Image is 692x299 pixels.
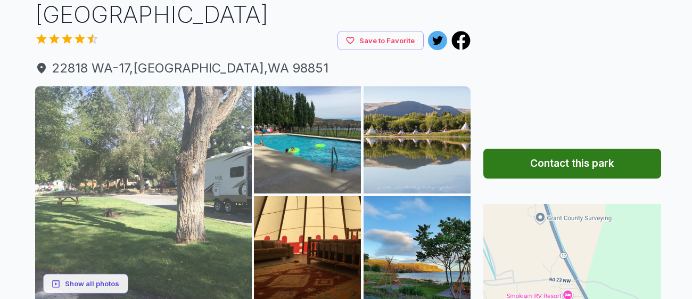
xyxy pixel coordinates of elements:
button: Contact this park [483,149,661,179]
a: 22818 WA-17,[GEOGRAPHIC_DATA],WA 98851 [35,59,471,78]
img: AAcXr8oPPNfi2DQyDfgjNEeG34iOua1c0WOB5JWgNQLjxQaO-yF9ZJsJPT4FCuJD-NRYMKZ4qDsst0mqtRmHFhFGYsq3dygUJ... [364,86,471,193]
span: 22818 WA-17 , [GEOGRAPHIC_DATA] , WA 98851 [35,59,471,78]
button: Show all photos [43,274,128,294]
button: Save to Favorite [337,31,424,51]
img: AAcXr8owtCEXqnk37K4CQf4RlbshmmMeikbEZ4XdmOTYFK86r-UOuYW_DzTeKV2f8w3QXyPyOlIoe0h5bVB2kl5EwVUZqLCkR... [254,86,361,193]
